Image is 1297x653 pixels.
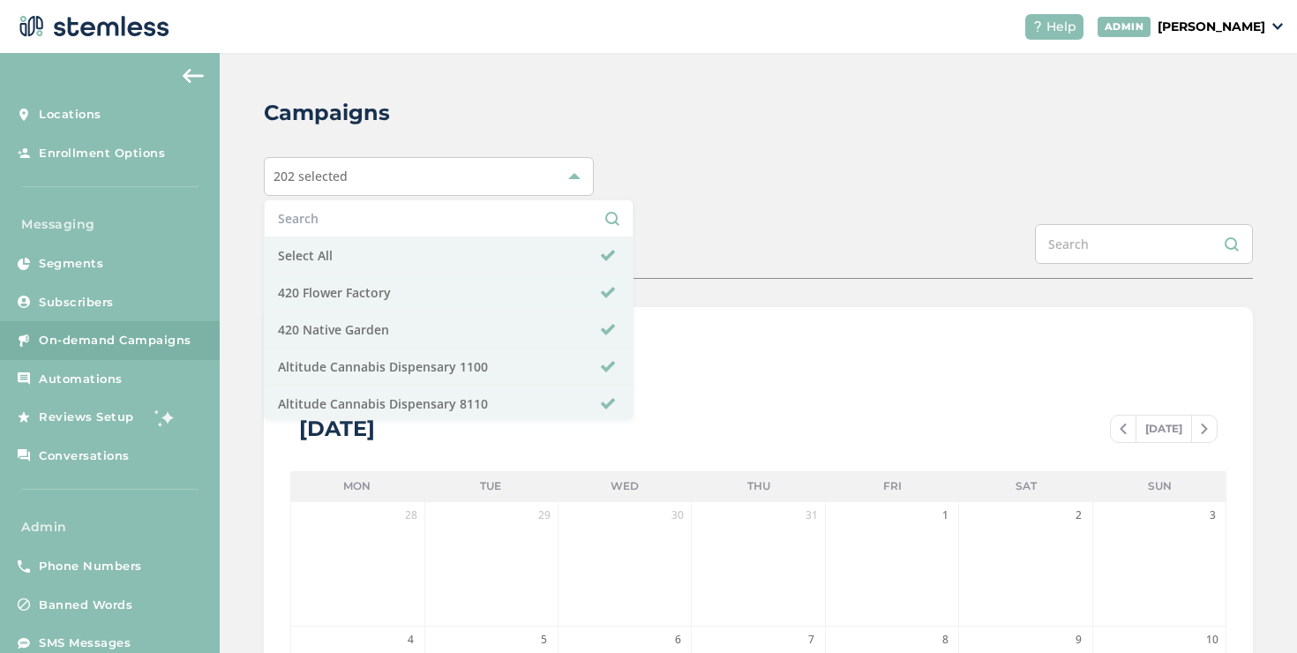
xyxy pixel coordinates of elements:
[1272,23,1283,30] img: icon_down-arrow-small-66adaf34.svg
[265,237,633,274] li: Select All
[265,349,633,386] li: Altitude Cannabis Dispensary 1100
[39,145,165,162] span: Enrollment Options
[39,332,191,349] span: On-demand Campaigns
[1046,18,1076,36] span: Help
[265,274,633,311] li: 420 Flower Factory
[1032,21,1043,32] img: icon-help-white-03924b79.svg
[39,409,134,426] span: Reviews Setup
[39,294,114,311] span: Subscribers
[39,597,132,614] span: Banned Words
[39,106,101,124] span: Locations
[147,400,183,435] img: glitter-stars-b7820f95.gif
[39,255,103,273] span: Segments
[1209,568,1297,653] iframe: Chat Widget
[39,634,131,652] span: SMS Messages
[265,386,633,423] li: Altitude Cannabis Dispensary 8110
[1035,224,1253,264] input: Search
[183,69,204,83] img: icon-arrow-back-accent-c549486e.svg
[39,447,130,465] span: Conversations
[278,209,619,228] input: Search
[1158,18,1265,36] p: [PERSON_NAME]
[39,558,142,575] span: Phone Numbers
[39,371,123,388] span: Automations
[1098,17,1151,37] div: ADMIN
[274,168,348,184] span: 202 selected
[14,9,169,44] img: logo-dark-0685b13c.svg
[265,311,633,349] li: 420 Native Garden
[264,97,390,129] h2: Campaigns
